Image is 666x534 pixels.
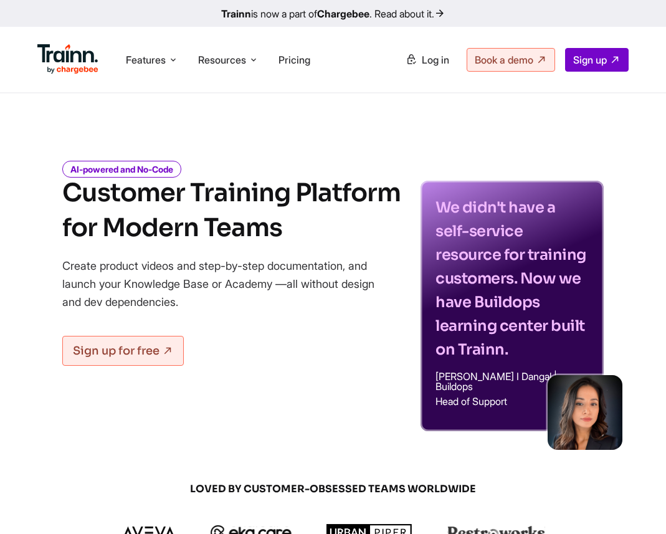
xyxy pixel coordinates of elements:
p: Head of Support [435,396,589,406]
h1: Customer Training Platform for Modern Teams [62,176,401,246]
img: sabina-buildops.d2e8138.png [548,375,622,450]
a: Log in [398,49,457,71]
span: Features [126,53,166,67]
span: LOVED BY CUSTOMER-OBSESSED TEAMS WORLDWIDE [34,482,632,496]
img: Trainn Logo [37,44,98,74]
span: Sign up [573,54,607,66]
b: Chargebee [317,7,369,20]
iframe: Chat Widget [604,474,666,534]
p: Create product videos and step-by-step documentation, and launch your Knowledge Base or Academy —... [62,257,392,311]
span: Book a demo [475,54,533,66]
p: [PERSON_NAME] I Dangal | Buildops [435,371,589,391]
p: We didn't have a self-service resource for training customers. Now we have Buildops learning cent... [435,196,589,361]
a: Sign up [565,48,629,72]
b: Trainn [221,7,251,20]
a: Pricing [278,54,310,66]
span: Resources [198,53,246,67]
i: AI-powered and No-Code [62,161,181,178]
a: Sign up for free [62,336,184,366]
span: Log in [422,54,449,66]
a: Book a demo [467,48,555,72]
